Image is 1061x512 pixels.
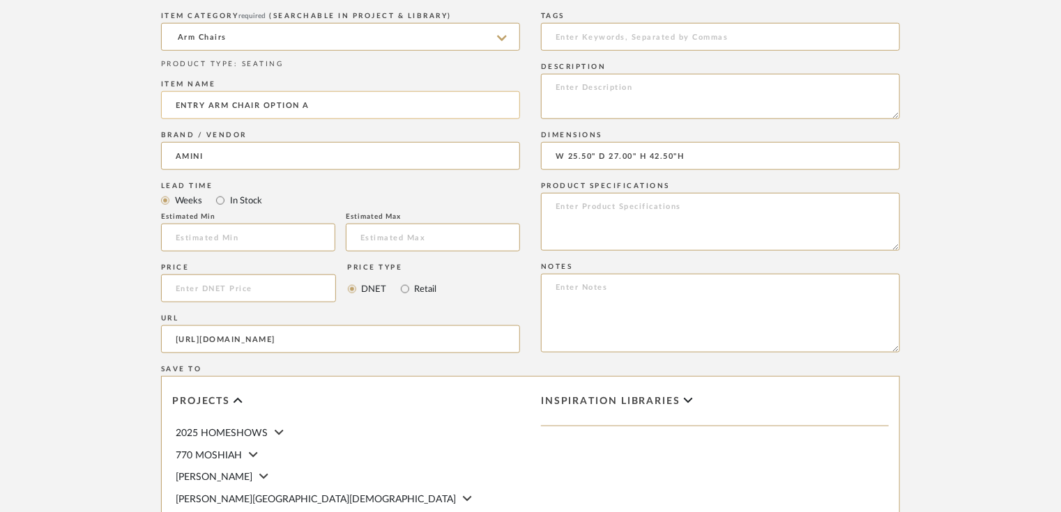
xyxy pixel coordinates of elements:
[541,396,680,408] span: Inspiration libraries
[161,192,520,209] mat-radio-group: Select item type
[161,274,336,302] input: Enter DNET Price
[176,472,252,482] span: [PERSON_NAME]
[161,91,520,119] input: Enter Name
[270,13,452,20] span: (Searchable in Project & Library)
[161,80,520,88] div: Item name
[161,325,520,353] input: Enter URL
[541,23,900,51] input: Enter Keywords, Separated by Commas
[161,365,900,373] div: Save To
[413,281,437,297] label: Retail
[348,274,437,302] mat-radio-group: Select price type
[172,396,230,408] span: Projects
[174,193,202,208] label: Weeks
[234,61,284,68] span: : SEATING
[541,63,900,71] div: Description
[239,13,266,20] span: required
[161,131,520,139] div: Brand / Vendor
[176,495,456,504] span: [PERSON_NAME][GEOGRAPHIC_DATA][DEMOGRAPHIC_DATA]
[229,193,262,208] label: In Stock
[176,428,268,438] span: 2025 HOMESHOWS
[346,212,520,221] div: Estimated Max
[541,142,900,170] input: Enter Dimensions
[161,263,336,272] div: Price
[360,281,387,297] label: DNET
[161,12,520,20] div: ITEM CATEGORY
[161,59,520,70] div: PRODUCT TYPE
[346,224,520,251] input: Estimated Max
[541,263,900,271] div: Notes
[161,314,520,323] div: URL
[161,224,335,251] input: Estimated Min
[541,12,900,20] div: Tags
[541,182,900,190] div: Product Specifications
[161,142,520,170] input: Unknown
[161,23,520,51] input: Type a category to search and select
[176,451,242,460] span: 770 MOSHIAH
[348,263,437,272] div: Price Type
[161,182,520,190] div: Lead Time
[541,131,900,139] div: Dimensions
[161,212,335,221] div: Estimated Min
